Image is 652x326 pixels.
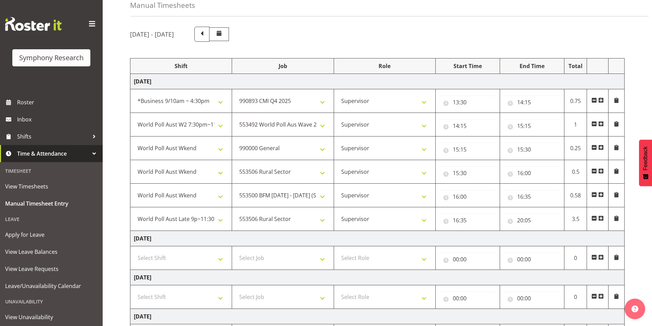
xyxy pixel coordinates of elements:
[2,309,101,326] a: View Unavailability
[17,148,89,159] span: Time & Attendance
[439,252,496,266] input: Click to select...
[5,17,62,31] img: Rosterit website logo
[503,291,561,305] input: Click to select...
[2,226,101,243] a: Apply for Leave
[5,312,98,322] span: View Unavailability
[2,277,101,295] a: Leave/Unavailability Calendar
[235,62,330,70] div: Job
[134,62,228,70] div: Shift
[19,53,84,63] div: Symphony Research
[503,119,561,133] input: Click to select...
[503,166,561,180] input: Click to select...
[631,305,638,312] img: help-xxl-2.png
[503,252,561,266] input: Click to select...
[564,89,587,113] td: 0.75
[564,160,587,184] td: 0.5
[503,62,561,70] div: End Time
[130,231,625,246] td: [DATE]
[568,62,584,70] div: Total
[5,281,98,291] span: Leave/Unavailability Calendar
[130,1,195,9] h4: Manual Timesheets
[5,264,98,274] span: View Leave Requests
[564,184,587,207] td: 0.58
[564,207,587,231] td: 3.5
[2,164,101,178] div: Timesheet
[130,74,625,89] td: [DATE]
[503,95,561,109] input: Click to select...
[439,119,496,133] input: Click to select...
[5,198,98,209] span: Manual Timesheet Entry
[17,131,89,142] span: Shifts
[439,62,496,70] div: Start Time
[5,247,98,257] span: View Leave Balances
[130,270,625,285] td: [DATE]
[5,230,98,240] span: Apply for Leave
[439,143,496,156] input: Click to select...
[439,291,496,305] input: Click to select...
[564,113,587,136] td: 1
[2,295,101,309] div: Unavailability
[2,195,101,212] a: Manual Timesheet Entry
[503,213,561,227] input: Click to select...
[439,190,496,204] input: Click to select...
[130,309,625,324] td: [DATE]
[639,140,652,186] button: Feedback - Show survey
[2,178,101,195] a: View Timesheets
[439,213,496,227] input: Click to select...
[642,146,649,170] span: Feedback
[503,190,561,204] input: Click to select...
[564,246,587,270] td: 0
[503,143,561,156] input: Click to select...
[439,166,496,180] input: Click to select...
[439,95,496,109] input: Click to select...
[2,260,101,277] a: View Leave Requests
[2,243,101,260] a: View Leave Balances
[337,62,432,70] div: Role
[130,30,174,38] h5: [DATE] - [DATE]
[564,285,587,309] td: 0
[564,136,587,160] td: 0.25
[5,181,98,192] span: View Timesheets
[2,212,101,226] div: Leave
[17,114,99,125] span: Inbox
[17,97,99,107] span: Roster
